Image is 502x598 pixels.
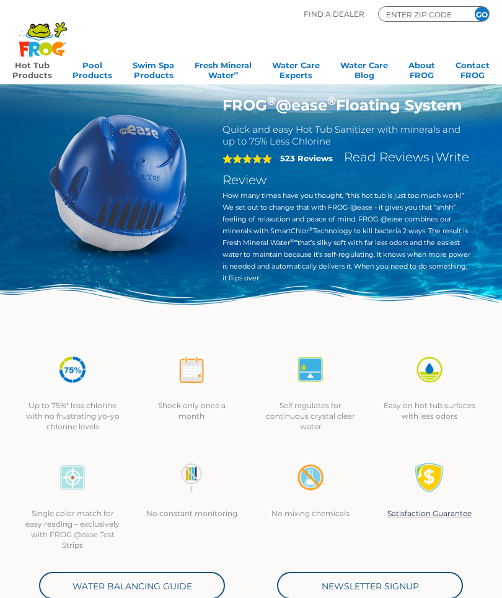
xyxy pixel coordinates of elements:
a: Read Reviews [344,149,429,164]
p: How many times have you thought, “this hot tub is just too much work!” We set out to change that ... [222,190,471,284]
a: Swim SpaProducts [133,56,174,81]
p: Up to 75%* less chlorine with no frustrating yo-yo chlorine levels [25,400,120,432]
p: Easy on hot tub surfaces with less odors [382,400,477,421]
sup: ®∞ [290,238,298,244]
img: 75% Less Chlorine — FROG® Fresh Mineral Water® Advantage [58,355,87,385]
img: Shock Only Once a Month — FROG® Easy Water Care Benefit [177,355,206,385]
p: Find A Dealer [304,6,364,22]
a: Water CareBlog [340,56,388,81]
img: No Mixing Chemicals — FROG® Pre-Filled, Easy Water Care [296,463,325,493]
strong: 523 Reviews [280,153,333,163]
a: AboutFROG [408,56,435,81]
img: hot-tub-product-atease-system.png [32,96,204,269]
p: Self regulates for continuous crystal clear water [263,400,358,432]
h2: Quick and easy Hot Tub Sanitizer with minerals and up to 75% Less Chlorine [222,123,471,147]
p: No mixing chemicals [263,508,358,519]
span: | [431,154,434,163]
span: 5 [222,154,272,164]
a: Hot TubProducts [12,56,52,81]
h1: FROG @ease Floating System [222,96,471,114]
a: Satisfaction Guarantee [387,509,472,518]
sup: ∞ [234,69,239,76]
a: Fresh MineralWater∞ [195,56,252,81]
p: No constant monitoring [144,508,239,519]
a: ContactFROG [456,56,490,81]
img: Single Color Match — Easy Reading with FROG® @ease® Test Strips [58,463,87,493]
p: Single color match for easy reading – exclusively with FROG @ease Test Strips [25,508,120,550]
a: PoolProducts [73,56,112,81]
sup: ® [267,94,276,108]
img: Money-Back & Satisfaction Guarantee — FROG® Promise of Quality [415,463,444,493]
a: Water CareExperts [272,56,320,81]
input: GO [475,7,489,21]
img: No Constant Monitoring — FROG® Self-Regulating Water Care [177,463,206,493]
img: Frog Products Logo [12,6,74,57]
p: Shock only once a month [144,400,239,421]
img: Easy on Swim Spa Surfaces & Less Odor — FROG® Gentle Water Care [415,355,444,385]
sup: ® [309,226,313,232]
sup: ® [327,94,336,108]
img: Self-Regulates for Continuous Crystal-Clear Water — FROG® Smart Water Care [296,355,325,385]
